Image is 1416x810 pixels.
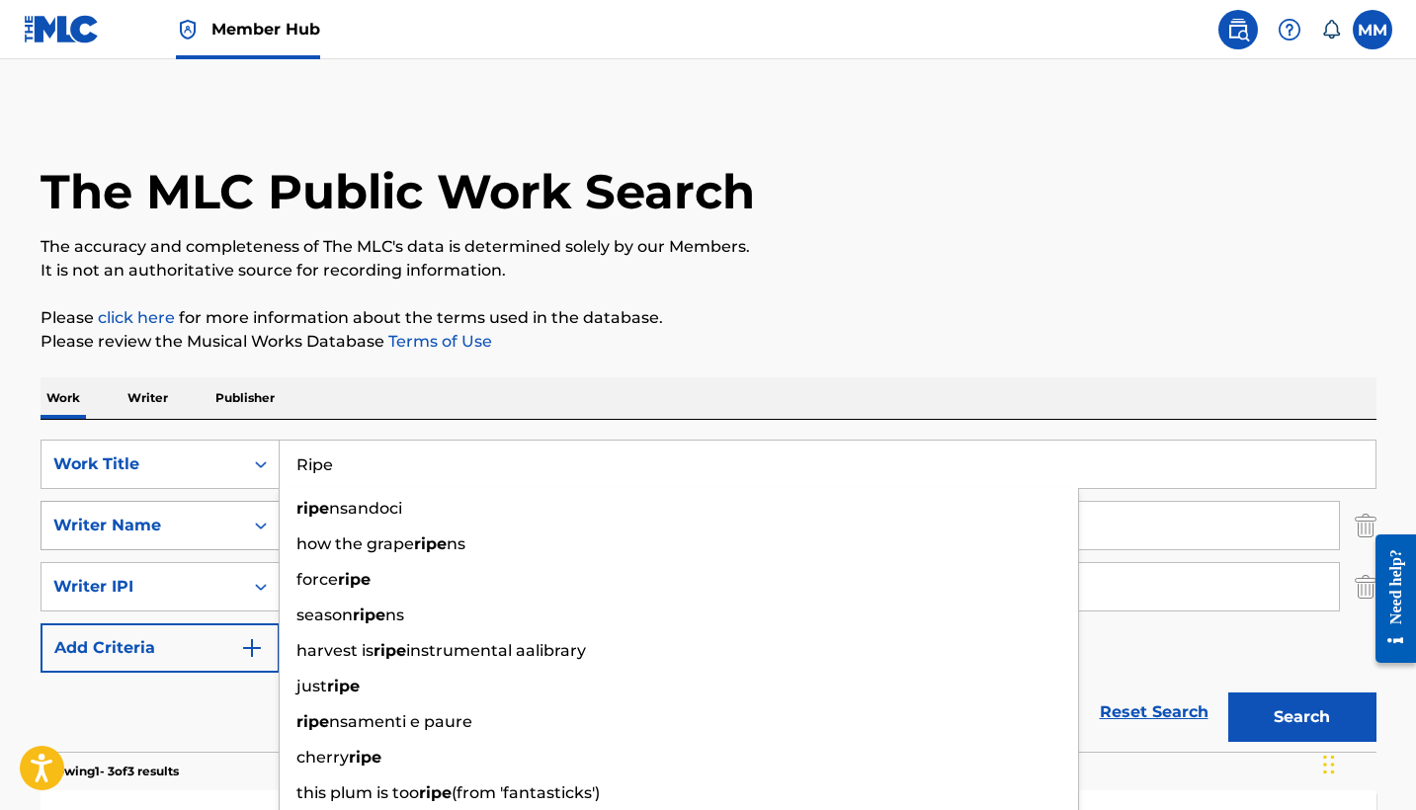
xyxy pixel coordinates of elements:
p: Work [41,377,86,419]
div: User Menu [1353,10,1392,49]
p: The accuracy and completeness of The MLC's data is determined solely by our Members. [41,235,1376,259]
p: Please review the Musical Works Database [41,330,1376,354]
span: nsandoci [329,499,402,518]
p: Please for more information about the terms used in the database. [41,306,1376,330]
span: ns [447,534,465,553]
strong: ripe [327,677,360,695]
span: cherry [296,748,349,767]
img: MLC Logo [24,15,100,43]
p: Publisher [209,377,281,419]
div: Drag [1323,735,1335,794]
strong: ripe [374,641,406,660]
div: Work Title [53,452,231,476]
div: Help [1270,10,1309,49]
img: Top Rightsholder [176,18,200,41]
iframe: Chat Widget [1317,715,1416,810]
p: It is not an authoritative source for recording information. [41,259,1376,283]
img: 9d2ae6d4665cec9f34b9.svg [240,636,264,660]
p: Writer [122,377,174,419]
span: force [296,570,338,589]
strong: ripe [419,783,452,802]
strong: ripe [349,748,381,767]
img: help [1278,18,1301,41]
form: Search Form [41,440,1376,752]
div: Writer Name [53,514,231,537]
h1: The MLC Public Work Search [41,162,755,221]
strong: ripe [296,499,329,518]
a: click here [98,308,175,327]
a: Public Search [1218,10,1258,49]
span: harvest is [296,641,374,660]
span: Member Hub [211,18,320,40]
span: this plum is too [296,783,419,802]
strong: ripe [296,712,329,731]
div: Writer IPI [53,575,231,599]
span: (from 'fantasticks') [452,783,600,802]
div: Notifications [1321,20,1341,40]
button: Search [1228,692,1376,742]
span: just [296,677,327,695]
img: Delete Criterion [1355,562,1376,611]
strong: ripe [338,570,371,589]
span: how the grape [296,534,414,553]
iframe: Resource Center [1361,518,1416,681]
strong: ripe [414,534,447,553]
a: Terms of Use [384,332,492,351]
span: nsamenti e paure [329,712,472,731]
img: search [1226,18,1250,41]
span: season [296,606,353,624]
span: instrumental aalibrary [406,641,586,660]
button: Add Criteria [41,623,280,673]
img: Delete Criterion [1355,501,1376,550]
a: Reset Search [1090,690,1218,734]
span: ns [385,606,404,624]
p: Showing 1 - 3 of 3 results [41,763,179,780]
strong: ripe [353,606,385,624]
